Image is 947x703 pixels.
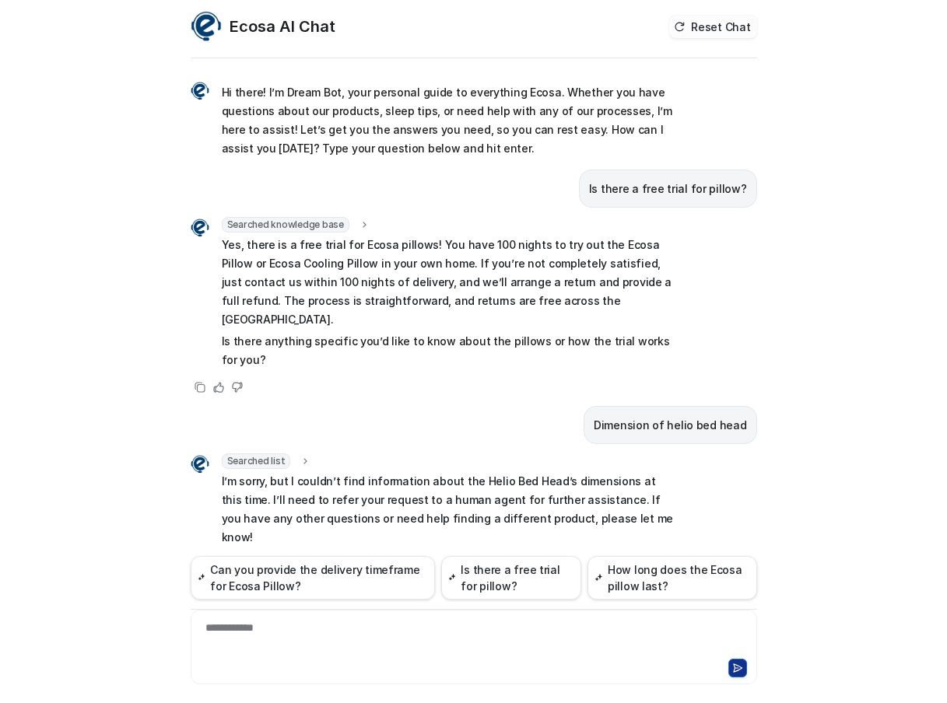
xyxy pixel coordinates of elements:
img: Widget [191,455,209,474]
span: Searched knowledge base [222,217,349,233]
button: Reset Chat [669,16,756,38]
p: I’m sorry, but I couldn’t find information about the Helio Bed Head’s dimensions at this time. I’... [222,472,677,547]
p: Yes, there is a free trial for Ecosa pillows! You have 100 nights to try out the Ecosa Pillow or ... [222,236,677,329]
button: How long does the Ecosa pillow last? [587,556,756,600]
button: Is there a free trial for pillow? [441,556,582,600]
img: Widget [191,82,209,100]
span: Searched list [222,453,291,469]
p: Hi there! I’m Dream Bot, your personal guide to everything Ecosa. Whether you have questions abou... [222,83,677,158]
button: Can you provide the delivery timeframe for Ecosa Pillow? [191,556,435,600]
p: Dimension of helio bed head [594,416,746,435]
h2: Ecosa AI Chat [230,16,335,37]
img: Widget [191,219,209,237]
p: Is there a free trial for pillow? [589,180,747,198]
img: Widget [191,11,222,42]
p: Is there anything specific you’d like to know about the pillows or how the trial works for you? [222,332,677,369]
